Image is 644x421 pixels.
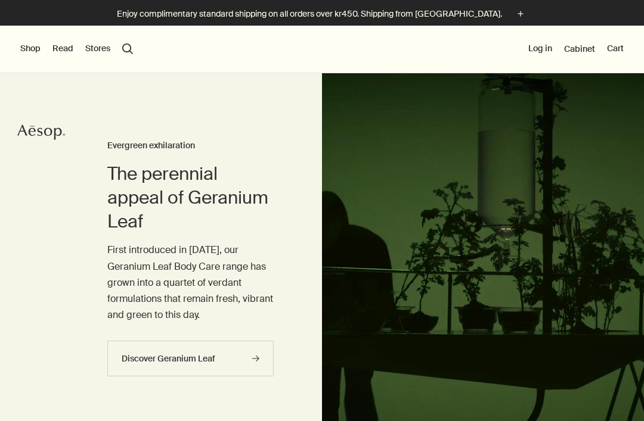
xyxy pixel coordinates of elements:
button: Log in [528,43,552,55]
svg: Aesop [17,123,65,141]
button: Enjoy complimentary standard shipping on all orders over kr450. Shipping from [GEOGRAPHIC_DATA]. [117,7,527,21]
h3: Evergreen exhilaration [107,139,274,153]
a: Cabinet [564,43,595,54]
p: Enjoy complimentary standard shipping on all orders over kr450. Shipping from [GEOGRAPHIC_DATA]. [117,8,502,20]
button: Stores [85,43,110,55]
button: Shop [20,43,41,55]
button: Cart [607,43,624,55]
h2: The perennial appeal of Geranium Leaf [107,162,274,233]
button: Read [52,43,73,55]
a: Discover Geranium Leaf [107,341,274,376]
p: First introduced in [DATE], our Geranium Leaf Body Care range has grown into a quartet of verdant... [107,242,274,323]
nav: primary [20,26,133,73]
a: Aesop [17,123,65,144]
button: Open search [122,43,133,54]
nav: supplementary [528,26,624,73]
